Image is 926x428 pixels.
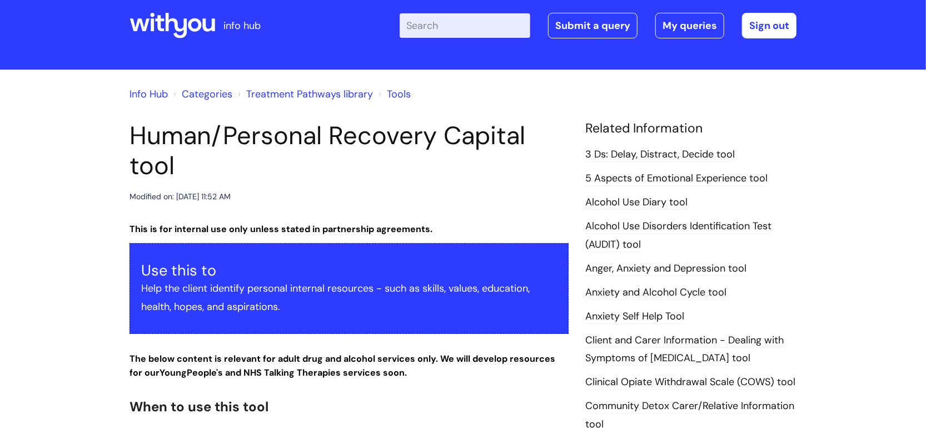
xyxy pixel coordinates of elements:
strong: People's [187,367,223,378]
div: | - [400,13,796,38]
input: Search [400,13,530,38]
a: Alcohol Use Disorders Identification Test (AUDIT) tool [585,219,771,252]
a: Clinical Opiate Withdrawal Scale (COWS) tool [585,375,795,390]
a: Anxiety Self Help Tool [585,309,684,324]
a: My queries [655,13,724,38]
a: Info Hub [130,87,168,101]
h1: Human/Personal Recovery Capital tool [130,121,569,181]
li: Solution home [171,85,232,103]
a: Client and Carer Information - Dealing with Symptoms of [MEDICAL_DATA] tool [585,333,784,366]
span: When to use this tool [130,398,268,415]
h3: Use this to [141,262,557,279]
a: Sign out [742,13,796,38]
a: Submit a query [548,13,638,38]
p: info hub [223,17,261,35]
strong: Young [160,367,225,378]
div: Modified on: [DATE] 11:52 AM [130,190,231,204]
a: Anxiety and Alcohol Cycle tool [585,286,726,300]
h4: Related Information [585,121,796,136]
li: Treatment Pathways library [235,85,373,103]
a: Categories [182,87,232,101]
a: Anger, Anxiety and Depression tool [585,262,746,276]
a: Alcohol Use Diary tool [585,195,688,210]
a: 5 Aspects of Emotional Experience tool [585,171,768,186]
p: Help the client identify personal internal resources - such as skills, values, education, health,... [141,279,557,316]
strong: This is for internal use only unless stated in partnership agreements. [130,223,432,235]
strong: The below content is relevant for adult drug and alcohol services only. We will develop resources... [130,353,555,378]
a: Treatment Pathways library [246,87,373,101]
a: Tools [387,87,411,101]
a: 3 Ds: Delay, Distract, Decide tool [585,147,735,162]
li: Tools [376,85,411,103]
